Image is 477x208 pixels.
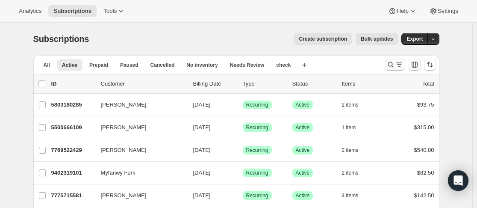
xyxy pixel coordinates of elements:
[243,80,286,88] div: Type
[246,192,268,199] span: Recurring
[193,101,211,108] span: [DATE]
[51,80,434,88] div: IDCustomerBilling DateTypeStatusItemsTotal
[299,36,347,42] span: Create subscription
[51,144,434,156] div: 7769522429[PERSON_NAME][DATE]SuccessRecurringSuccessActive2 items$540.00
[51,122,434,134] div: 5500666109[PERSON_NAME][DATE]SuccessRecurringSuccessActive1 item$315.00
[19,8,41,15] span: Analytics
[96,166,181,180] button: Myfanwy Furk
[193,80,236,88] p: Billing Date
[383,5,422,17] button: Help
[51,146,94,155] p: 7769522429
[296,147,310,154] span: Active
[62,62,77,68] span: Active
[424,59,436,71] button: Sort the results
[101,101,147,109] span: [PERSON_NAME]
[409,59,421,71] button: Customize table column order and visibility
[193,124,211,131] span: [DATE]
[296,169,310,176] span: Active
[44,62,50,68] span: All
[103,8,117,15] span: Tools
[422,80,434,88] p: Total
[297,59,311,71] button: Create new view
[51,167,434,179] div: 9402319101Myfanwy Furk[DATE]SuccessRecurringSuccessActive2 items$82.50
[342,124,356,131] span: 1 item
[101,123,147,132] span: [PERSON_NAME]
[193,169,211,176] span: [DATE]
[51,99,434,111] div: 5803180285[PERSON_NAME][DATE]SuccessRecurringSuccessActive2 items$93.75
[342,192,359,199] span: 4 items
[186,62,218,68] span: No inventory
[120,62,138,68] span: Paused
[51,190,434,202] div: 7775715581[PERSON_NAME][DATE]SuccessRecurringSuccessActive4 items$142.50
[296,192,310,199] span: Active
[414,192,434,199] span: $142.50
[51,101,94,109] p: 5803180285
[292,80,335,88] p: Status
[414,147,434,153] span: $540.00
[385,59,405,71] button: Search and filter results
[361,36,393,42] span: Bulk updates
[89,62,108,68] span: Prepaid
[246,169,268,176] span: Recurring
[342,190,368,202] button: 4 items
[424,5,463,17] button: Settings
[96,121,181,134] button: [PERSON_NAME]
[342,101,359,108] span: 2 items
[342,122,365,134] button: 1 item
[406,36,423,42] span: Export
[296,101,310,108] span: Active
[51,191,94,200] p: 7775715581
[397,8,408,15] span: Help
[414,124,434,131] span: $315.00
[448,170,468,191] div: Open Intercom Messenger
[96,98,181,112] button: [PERSON_NAME]
[101,80,186,88] p: Customer
[51,169,94,177] p: 9402319101
[246,147,268,154] span: Recurring
[14,5,47,17] button: Analytics
[342,167,368,179] button: 2 items
[342,147,359,154] span: 2 items
[193,147,211,153] span: [DATE]
[230,62,265,68] span: Needs Review
[193,192,211,199] span: [DATE]
[356,33,398,45] button: Bulk updates
[51,123,94,132] p: 5500666109
[401,33,428,45] button: Export
[342,99,368,111] button: 2 items
[342,144,368,156] button: 2 items
[276,62,291,68] span: check
[53,8,91,15] span: Subscriptions
[33,34,89,44] span: Subscriptions
[98,5,130,17] button: Tools
[51,80,94,88] p: ID
[438,8,458,15] span: Settings
[296,124,310,131] span: Active
[294,33,352,45] button: Create subscription
[417,101,434,108] span: $93.75
[101,169,135,177] span: Myfanwy Furk
[96,143,181,157] button: [PERSON_NAME]
[342,80,385,88] div: Items
[48,5,97,17] button: Subscriptions
[417,169,434,176] span: $82.50
[246,101,268,108] span: Recurring
[101,146,147,155] span: [PERSON_NAME]
[342,169,359,176] span: 2 items
[246,124,268,131] span: Recurring
[101,191,147,200] span: [PERSON_NAME]
[96,189,181,202] button: [PERSON_NAME]
[150,62,175,68] span: Cancelled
